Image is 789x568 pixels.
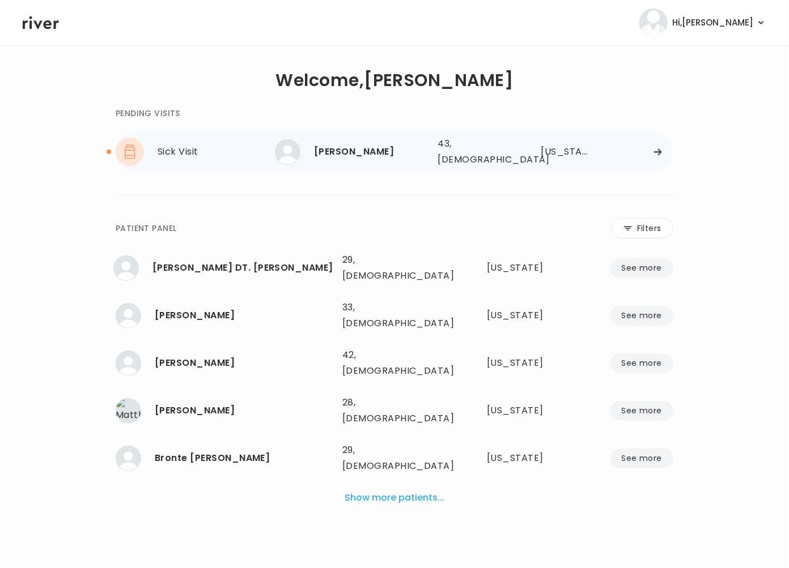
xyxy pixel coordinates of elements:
[487,260,560,276] div: Colorado
[487,355,560,371] div: Minnesota
[639,8,668,37] img: user avatar
[610,401,673,421] button: See more
[342,300,447,331] div: 33, [DEMOGRAPHIC_DATA]
[610,449,673,468] button: See more
[155,450,333,466] div: Bronte Blanco
[152,260,333,276] div: MELISSA DILEN TREVIZO GOMEZ
[116,398,141,424] img: Matthew Brinkman
[116,446,141,471] img: Bronte Blanco
[116,303,141,328] img: Zachary DeCecchis
[342,442,447,474] div: 29, [DEMOGRAPHIC_DATA]
[275,139,300,165] img: Melissa Carlson
[342,347,447,379] div: 42, [DEMOGRAPHIC_DATA]
[158,144,275,160] div: Sick Visit
[438,136,511,168] div: 43, [DEMOGRAPHIC_DATA]
[612,218,673,238] button: Filters
[639,8,766,37] button: user avatarHi,[PERSON_NAME]
[610,353,673,373] button: See more
[487,308,560,323] div: Oregon
[155,355,333,371] div: Jennifer Orth
[610,306,673,326] button: See more
[116,351,141,376] img: Jennifer Orth
[672,15,753,31] span: Hi, [PERSON_NAME]
[541,144,592,160] div: California
[342,252,447,284] div: 29, [DEMOGRAPHIC_DATA]
[610,258,673,278] button: See more
[155,403,333,418] div: Matthew Brinkman
[155,308,333,323] div: Zachary DeCecchis
[340,485,449,510] button: Show more patients...
[342,395,447,426] div: 28, [DEMOGRAPHIC_DATA]
[116,221,176,235] div: PATIENT PANEL
[487,450,560,466] div: California
[116,106,180,120] div: PENDING VISITS
[113,255,139,281] img: MELISSA DILEN TREVIZO GOMEZ
[275,72,513,88] h1: Welcome, [PERSON_NAME]
[487,403,560,418] div: Colorado
[314,144,429,160] div: Melissa Carlson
